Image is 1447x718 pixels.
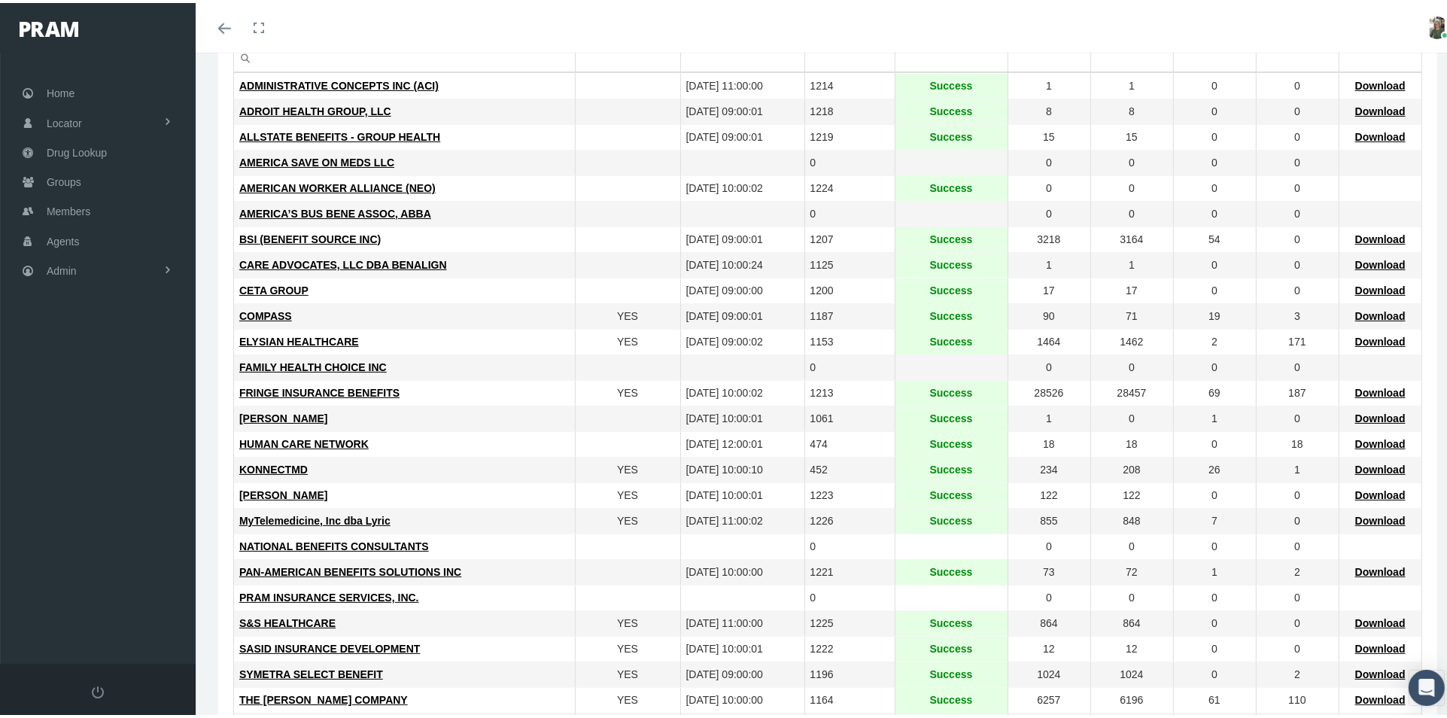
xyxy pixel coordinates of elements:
td: Success [895,557,1008,583]
td: YES [575,659,680,685]
td: [DATE] 12:00:01 [680,429,804,455]
td: 864 [1090,608,1173,634]
td: 0 [1008,199,1090,224]
td: Success [895,250,1008,275]
span: PRAM INSURANCE SERVICES, INC. [239,589,419,601]
span: THE [PERSON_NAME] COMPANY [239,691,408,703]
td: 0 [1008,173,1090,199]
td: 0 [1008,352,1090,378]
td: [DATE] 11:00:00 [680,71,804,96]
td: 18 [1256,429,1339,455]
td: Success [895,122,1008,148]
td: 8 [1008,96,1090,122]
td: 0 [1173,173,1256,199]
td: [DATE] 09:00:02 [680,327,804,352]
td: 1226 [804,506,895,531]
span: KONNECTMD [239,461,308,473]
td: 1219 [804,122,895,148]
td: 0 [1256,275,1339,301]
td: [DATE] 10:00:00 [680,685,804,710]
td: 28457 [1090,378,1173,403]
td: 1223 [804,480,895,506]
td: YES [575,480,680,506]
td: YES [575,506,680,531]
td: 0 [1256,250,1339,275]
td: 0 [1173,199,1256,224]
td: 1 [1008,403,1090,429]
td: 0 [1090,173,1173,199]
span: Download [1355,384,1406,396]
span: Home [47,76,74,105]
td: 0 [804,352,895,378]
td: 1225 [804,608,895,634]
td: 0 [1256,352,1339,378]
td: 19 [1173,301,1256,327]
td: YES [575,685,680,710]
td: 848 [1090,506,1173,531]
td: 1187 [804,301,895,327]
td: 6196 [1090,685,1173,710]
td: Success [895,96,1008,122]
span: ALLSTATE BENEFITS - GROUP HEALTH [239,128,440,140]
span: Admin [47,254,77,282]
td: 0 [1256,608,1339,634]
td: [DATE] 10:00:01 [680,480,804,506]
td: 1214 [804,71,895,96]
span: ADMINISTRATIVE CONCEPTS INC (ACI) [239,77,439,89]
span: FRINGE INSURANCE BENEFITS [239,384,400,396]
td: 0 [1256,634,1339,659]
span: AMERICA’S BUS BENE ASSOC, ABBA [239,205,431,217]
td: [DATE] 11:00:02 [680,506,804,531]
td: 0 [1090,199,1173,224]
td: 0 [1256,71,1339,96]
span: Download [1355,435,1406,447]
td: 0 [1008,531,1090,557]
td: 1196 [804,659,895,685]
td: [DATE] 10:00:10 [680,455,804,480]
td: 0 [1256,583,1339,608]
td: 2 [1256,659,1339,685]
td: [DATE] 09:00:00 [680,659,804,685]
td: 8 [1090,96,1173,122]
td: 0 [1256,96,1339,122]
td: [DATE] 10:00:01 [680,403,804,429]
td: 122 [1008,480,1090,506]
td: 0 [1173,659,1256,685]
td: 0 [1256,173,1339,199]
span: Download [1355,486,1406,498]
td: 0 [1173,429,1256,455]
td: 3164 [1090,224,1173,250]
td: 0 [1090,148,1173,173]
span: Drug Lookup [47,135,107,164]
td: 1 [1090,250,1173,275]
td: YES [575,608,680,634]
td: YES [575,327,680,352]
span: Download [1355,614,1406,626]
td: 72 [1090,557,1173,583]
td: 452 [804,455,895,480]
td: 0 [1173,480,1256,506]
td: 0 [1008,583,1090,608]
td: Success [895,634,1008,659]
td: Success [895,403,1008,429]
span: Download [1355,128,1406,140]
td: 69 [1173,378,1256,403]
td: 2 [1173,327,1256,352]
div: Open Intercom Messenger [1409,667,1445,703]
td: 2 [1256,557,1339,583]
span: Groups [47,165,81,193]
span: Download [1355,691,1406,703]
td: 18 [1008,429,1090,455]
input: Filter cell [234,44,575,68]
span: AMERICAN WORKER ALLIANCE (NEO) [239,179,436,191]
td: [DATE] 09:00:01 [680,96,804,122]
span: Download [1355,281,1406,294]
span: BSI (BENEFIT SOURCE INC) [239,230,381,242]
span: Download [1355,409,1406,421]
td: 1 [1173,557,1256,583]
td: Success [895,71,1008,96]
span: SASID INSURANCE DEVELOPMENT [239,640,420,652]
td: 1218 [804,96,895,122]
td: 0 [804,531,895,557]
td: 0 [1256,480,1339,506]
